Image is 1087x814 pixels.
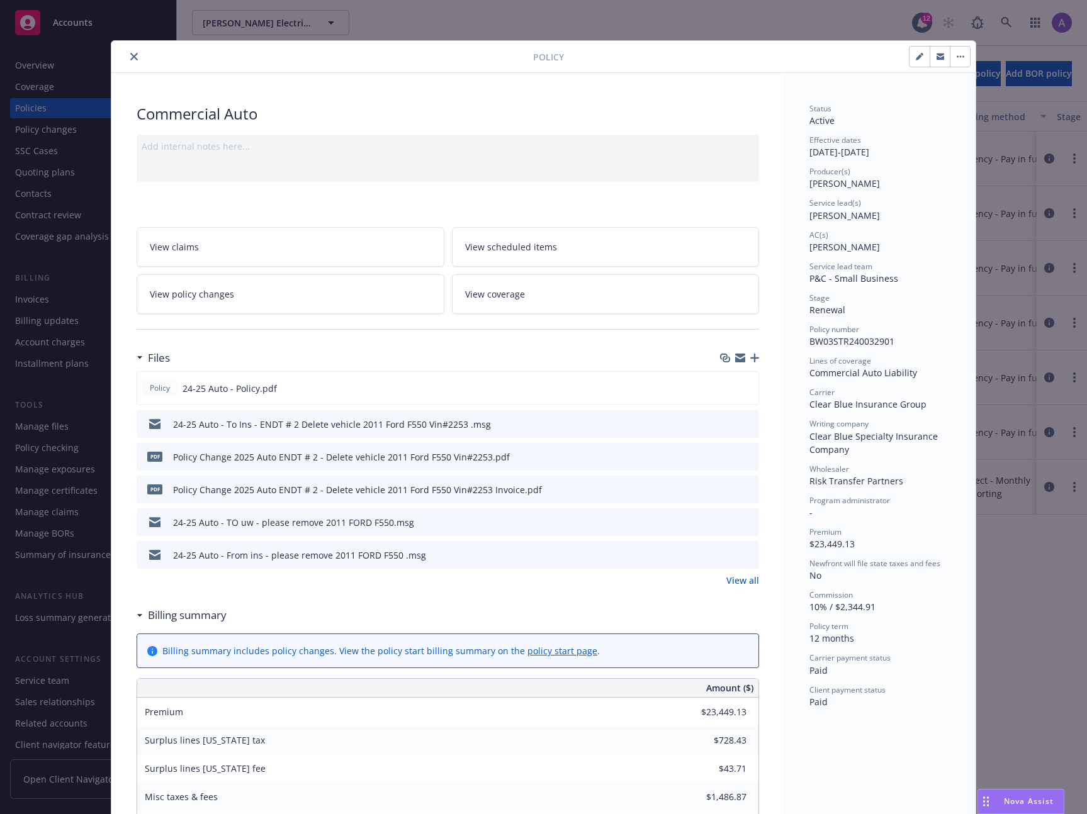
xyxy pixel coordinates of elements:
span: [PERSON_NAME] [809,209,880,221]
h3: Billing summary [148,607,227,623]
button: preview file [743,549,754,562]
button: close [127,49,142,64]
span: Policy number [809,324,859,335]
span: - [809,506,813,518]
span: P&C - Small Business [809,272,898,284]
span: 12 months [809,632,854,644]
span: Service lead team [809,261,872,272]
div: Commercial Auto [137,103,759,125]
button: download file [723,450,733,464]
span: Carrier payment status [809,652,891,663]
span: Status [809,103,831,114]
span: Premium [145,706,183,718]
span: Surplus lines [US_STATE] fee [145,762,266,774]
button: preview file [743,516,754,529]
span: [PERSON_NAME] [809,241,880,253]
span: Paid [809,664,828,676]
span: Clear Blue Specialty Insurance Company [809,430,940,455]
span: Client payment status [809,684,886,695]
span: No [809,569,821,581]
div: 24-25 Auto - To Ins - ENDT # 2 Delete vehicle 2011 Ford F550 Vin#2253 .msg [173,418,491,431]
button: download file [722,382,732,395]
input: 0.00 [672,731,754,750]
span: Policy term [809,621,848,632]
span: Lines of coverage [809,355,871,366]
div: Add internal notes here... [142,140,754,153]
h3: Files [148,350,170,366]
span: Risk Transfer Partners [809,475,903,487]
div: 24-25 Auto - TO uw - please remove 2011 FORD F550.msg [173,516,414,529]
span: Carrier [809,387,835,398]
input: 0.00 [672,788,754,806]
button: download file [723,418,733,431]
span: View coverage [465,287,525,301]
div: Files [137,350,170,366]
span: pdf [147,452,162,461]
span: Misc taxes & fees [145,791,218,803]
span: Surplus lines [US_STATE] tax [145,734,265,746]
span: View scheduled items [465,240,557,254]
span: Writing company [809,418,869,429]
span: View claims [150,240,199,254]
span: Nova Assist [1004,796,1054,806]
div: Billing summary [137,607,227,623]
div: Drag to move [978,789,994,813]
span: Producer(s) [809,166,850,177]
button: preview file [743,450,754,464]
div: [DATE] - [DATE] [809,135,950,159]
button: Nova Assist [977,789,1064,814]
span: Program administrator [809,495,890,506]
span: Paid [809,696,828,708]
span: 24-25 Auto - Policy.pdf [183,382,277,395]
a: View claims [137,227,444,267]
span: Effective dates [809,135,861,145]
a: View scheduled items [452,227,760,267]
span: Renewal [809,304,845,316]
span: Clear Blue Insurance Group [809,398,926,410]
span: Premium [809,527,842,537]
a: policy start page [527,645,597,657]
span: Commercial Auto Liability [809,367,917,379]
span: $23,449.13 [809,538,855,550]
span: Newfront will file state taxes and fees [809,558,940,569]
button: preview file [743,418,754,431]
span: Service lead(s) [809,198,861,208]
div: Policy Change 2025 Auto ENDT # 2 - Delete vehicle 2011 Ford F550 Vin#2253 Invoice.pdf [173,483,542,496]
span: Stage [809,293,830,303]
span: BW03STR240032901 [809,335,894,347]
div: Policy Change 2025 Auto ENDT # 2 - Delete vehicle 2011 Ford F550 Vin#2253.pdf [173,450,510,464]
span: Commission [809,589,853,600]
input: 0.00 [672,759,754,778]
button: preview file [743,483,754,496]
button: download file [723,549,733,562]
button: preview file [742,382,753,395]
span: [PERSON_NAME] [809,177,880,189]
span: pdf [147,484,162,494]
span: Policy [147,382,172,394]
span: View policy changes [150,287,234,301]
button: download file [723,516,733,529]
a: View policy changes [137,274,444,314]
span: Wholesaler [809,464,849,474]
div: 24-25 Auto - From ins - please remove 2011 FORD F550 .msg [173,549,426,562]
span: Amount ($) [706,681,753,694]
span: Active [809,114,835,126]
span: Policy [533,50,564,64]
a: View all [726,574,759,587]
button: download file [723,483,733,496]
a: View coverage [452,274,760,314]
input: 0.00 [672,703,754,722]
span: 10% / $2,344.91 [809,601,876,613]
div: Billing summary includes policy changes. View the policy start billing summary on the . [162,644,600,657]
span: AC(s) [809,230,828,240]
